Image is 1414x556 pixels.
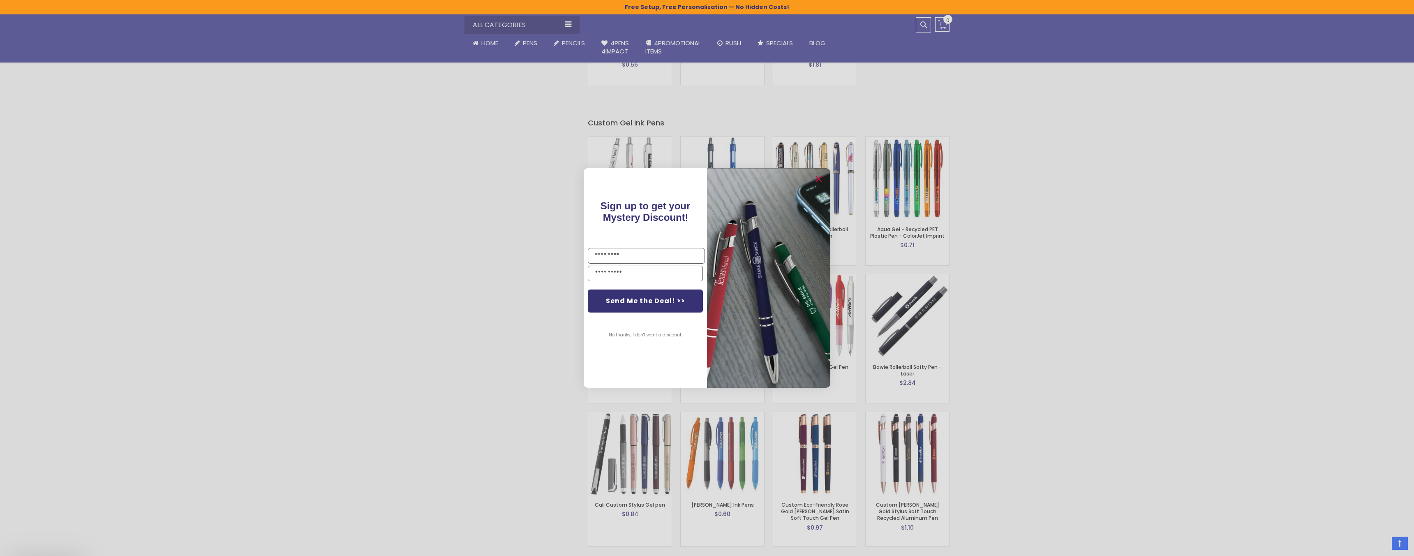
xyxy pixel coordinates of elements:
span: ! [601,200,691,223]
img: pop-up-image [707,168,830,387]
button: Send Me the Deal! >> [588,290,703,313]
span: Sign up to get your Mystery Discount [601,200,691,223]
button: Close dialog [812,172,825,185]
button: No thanks, I don't want a discount. [605,325,686,345]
